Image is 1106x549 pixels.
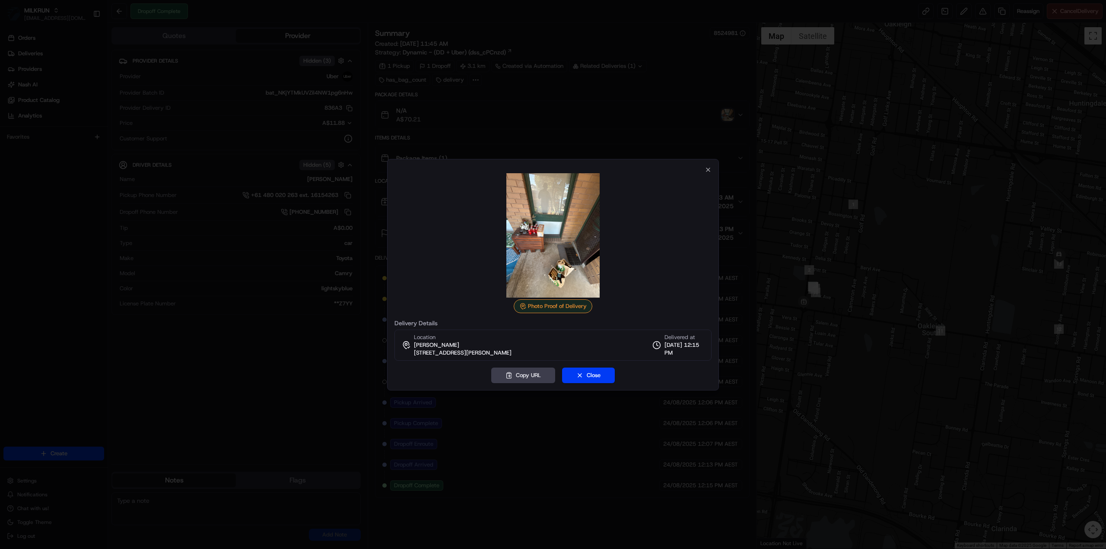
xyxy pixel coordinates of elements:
[394,320,712,326] label: Delivery Details
[414,349,512,357] span: [STREET_ADDRESS][PERSON_NAME]
[664,333,704,341] span: Delivered at
[562,368,615,383] button: Close
[664,341,704,357] span: [DATE] 12:15 PM
[491,368,555,383] button: Copy URL
[514,299,592,313] div: Photo Proof of Delivery
[491,173,615,298] img: photo_proof_of_delivery image
[414,333,435,341] span: Location
[414,341,459,349] span: [PERSON_NAME]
